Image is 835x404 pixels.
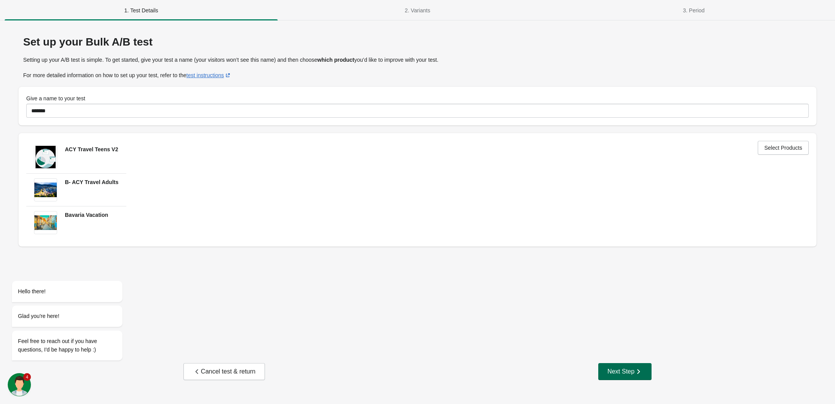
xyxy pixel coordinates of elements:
span: 3. Period [557,3,830,17]
span: Hello there! [10,169,38,175]
div: Set up your Bulk A/B test [23,36,812,48]
span: Select Products [764,145,802,151]
p: Setting up your A/B test is simple. To get started, give your test a name (your visitors won’t se... [23,56,812,64]
span: 1. Test Details [5,3,278,17]
span: 2. Variants [281,3,554,17]
label: Give a name to your test [26,95,85,102]
strong: which product [317,57,355,63]
iframe: chat widget [8,373,32,396]
span: Feel free to reach out if you have questions, I'd be happy to help :) [10,218,90,233]
p: For more detailed information on how to set up your test, refer to the [23,71,812,79]
iframe: chat widget [8,120,147,369]
button: Select Products [758,141,809,155]
span: Glad you're here! [10,193,52,199]
div: Next Step [608,368,642,375]
div: Cancel test & return [193,368,255,375]
button: Next Step [598,363,652,380]
a: test instructions [187,72,232,78]
button: Cancel test & return [183,363,265,380]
